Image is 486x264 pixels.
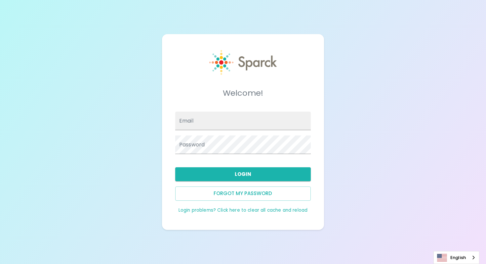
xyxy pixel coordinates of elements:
[433,251,479,264] div: Language
[209,50,277,75] img: Sparck logo
[433,251,479,264] aside: Language selected: English
[179,207,307,213] a: Login problems? Click here to clear all cache and reload
[175,167,311,181] button: Login
[175,186,311,200] button: Forgot my password
[175,88,311,98] h5: Welcome!
[434,251,479,264] a: English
